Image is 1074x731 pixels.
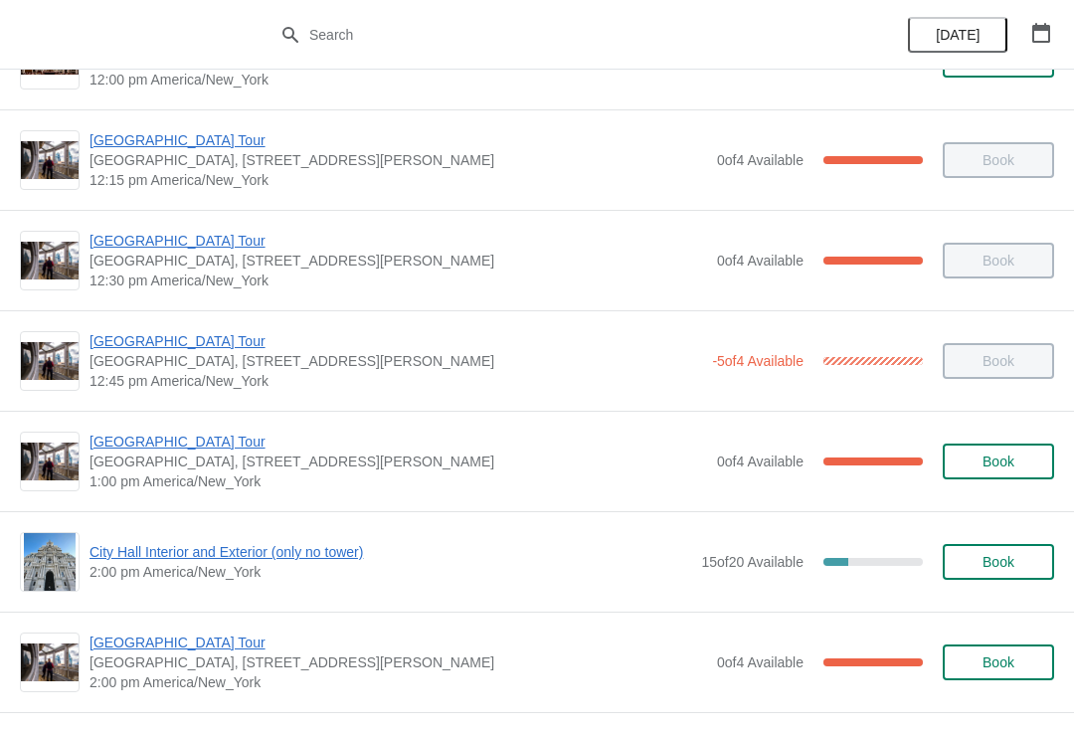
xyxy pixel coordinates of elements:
[89,652,707,672] span: [GEOGRAPHIC_DATA], [STREET_ADDRESS][PERSON_NAME]
[89,562,691,582] span: 2:00 pm America/New_York
[943,444,1054,479] button: Book
[89,471,707,491] span: 1:00 pm America/New_York
[943,544,1054,580] button: Book
[89,150,707,170] span: [GEOGRAPHIC_DATA], [STREET_ADDRESS][PERSON_NAME]
[943,644,1054,680] button: Book
[89,271,707,290] span: 12:30 pm America/New_York
[308,17,805,53] input: Search
[89,251,707,271] span: [GEOGRAPHIC_DATA], [STREET_ADDRESS][PERSON_NAME]
[89,432,707,452] span: [GEOGRAPHIC_DATA] Tour
[24,533,77,591] img: City Hall Interior and Exterior (only no tower) | | 2:00 pm America/New_York
[89,351,702,371] span: [GEOGRAPHIC_DATA], [STREET_ADDRESS][PERSON_NAME]
[717,253,804,269] span: 0 of 4 Available
[717,454,804,469] span: 0 of 4 Available
[717,152,804,168] span: 0 of 4 Available
[89,542,691,562] span: City Hall Interior and Exterior (only no tower)
[712,353,804,369] span: -5 of 4 Available
[21,342,79,381] img: City Hall Tower Tour | City Hall Visitor Center, 1400 John F Kennedy Boulevard Suite 121, Philade...
[983,554,1014,570] span: Book
[89,371,702,391] span: 12:45 pm America/New_York
[983,654,1014,670] span: Book
[717,654,804,670] span: 0 of 4 Available
[89,672,707,692] span: 2:00 pm America/New_York
[89,633,707,652] span: [GEOGRAPHIC_DATA] Tour
[89,452,707,471] span: [GEOGRAPHIC_DATA], [STREET_ADDRESS][PERSON_NAME]
[89,170,707,190] span: 12:15 pm America/New_York
[89,70,691,90] span: 12:00 pm America/New_York
[21,643,79,682] img: City Hall Tower Tour | City Hall Visitor Center, 1400 John F Kennedy Boulevard Suite 121, Philade...
[21,141,79,180] img: City Hall Tower Tour | City Hall Visitor Center, 1400 John F Kennedy Boulevard Suite 121, Philade...
[908,17,1007,53] button: [DATE]
[21,242,79,280] img: City Hall Tower Tour | City Hall Visitor Center, 1400 John F Kennedy Boulevard Suite 121, Philade...
[21,443,79,481] img: City Hall Tower Tour | City Hall Visitor Center, 1400 John F Kennedy Boulevard Suite 121, Philade...
[701,554,804,570] span: 15 of 20 Available
[89,331,702,351] span: [GEOGRAPHIC_DATA] Tour
[89,130,707,150] span: [GEOGRAPHIC_DATA] Tour
[89,231,707,251] span: [GEOGRAPHIC_DATA] Tour
[936,27,980,43] span: [DATE]
[983,454,1014,469] span: Book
